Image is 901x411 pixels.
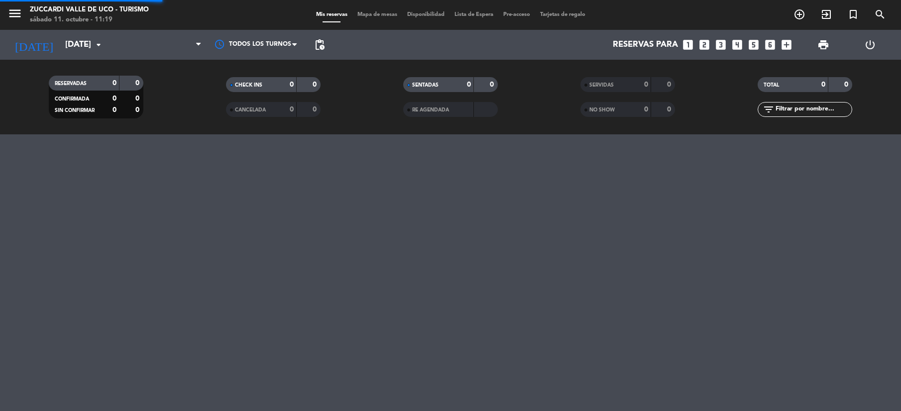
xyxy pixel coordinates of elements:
[490,81,496,88] strong: 0
[681,38,694,51] i: looks_one
[793,8,805,20] i: add_circle_outline
[235,107,266,112] span: CANCELADA
[821,81,825,88] strong: 0
[775,104,852,115] input: Filtrar por nombre...
[764,38,777,51] i: looks_6
[589,107,615,112] span: NO SHOW
[290,81,294,88] strong: 0
[763,103,775,115] i: filter_list
[30,15,149,25] div: sábado 11. octubre - 11:19
[412,83,439,88] span: SENTADAS
[847,30,894,60] div: LOG OUT
[55,108,95,113] span: SIN CONFIRMAR
[589,83,614,88] span: SERVIDAS
[7,34,60,56] i: [DATE]
[402,12,450,17] span: Disponibilidad
[113,80,116,87] strong: 0
[135,80,141,87] strong: 0
[135,95,141,102] strong: 0
[311,12,352,17] span: Mis reservas
[731,38,744,51] i: looks_4
[113,95,116,102] strong: 0
[864,39,876,51] i: power_settings_new
[412,107,449,112] span: RE AGENDADA
[874,8,886,20] i: search
[847,8,859,20] i: turned_in_not
[135,106,141,113] strong: 0
[7,6,22,21] i: menu
[235,83,262,88] span: CHECK INS
[55,97,89,102] span: CONFIRMADA
[313,106,319,113] strong: 0
[30,5,149,15] div: Zuccardi Valle de Uco - Turismo
[667,106,673,113] strong: 0
[314,39,326,51] span: pending_actions
[667,81,673,88] strong: 0
[780,38,793,51] i: add_box
[498,12,535,17] span: Pre-acceso
[55,81,87,86] span: RESERVADAS
[450,12,498,17] span: Lista de Espera
[535,12,590,17] span: Tarjetas de regalo
[313,81,319,88] strong: 0
[467,81,471,88] strong: 0
[352,12,402,17] span: Mapa de mesas
[113,106,116,113] strong: 0
[644,81,648,88] strong: 0
[764,83,779,88] span: TOTAL
[820,8,832,20] i: exit_to_app
[714,38,727,51] i: looks_3
[747,38,760,51] i: looks_5
[844,81,850,88] strong: 0
[698,38,711,51] i: looks_two
[817,39,829,51] span: print
[290,106,294,113] strong: 0
[93,39,105,51] i: arrow_drop_down
[644,106,648,113] strong: 0
[7,6,22,24] button: menu
[613,40,678,50] span: Reservas para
